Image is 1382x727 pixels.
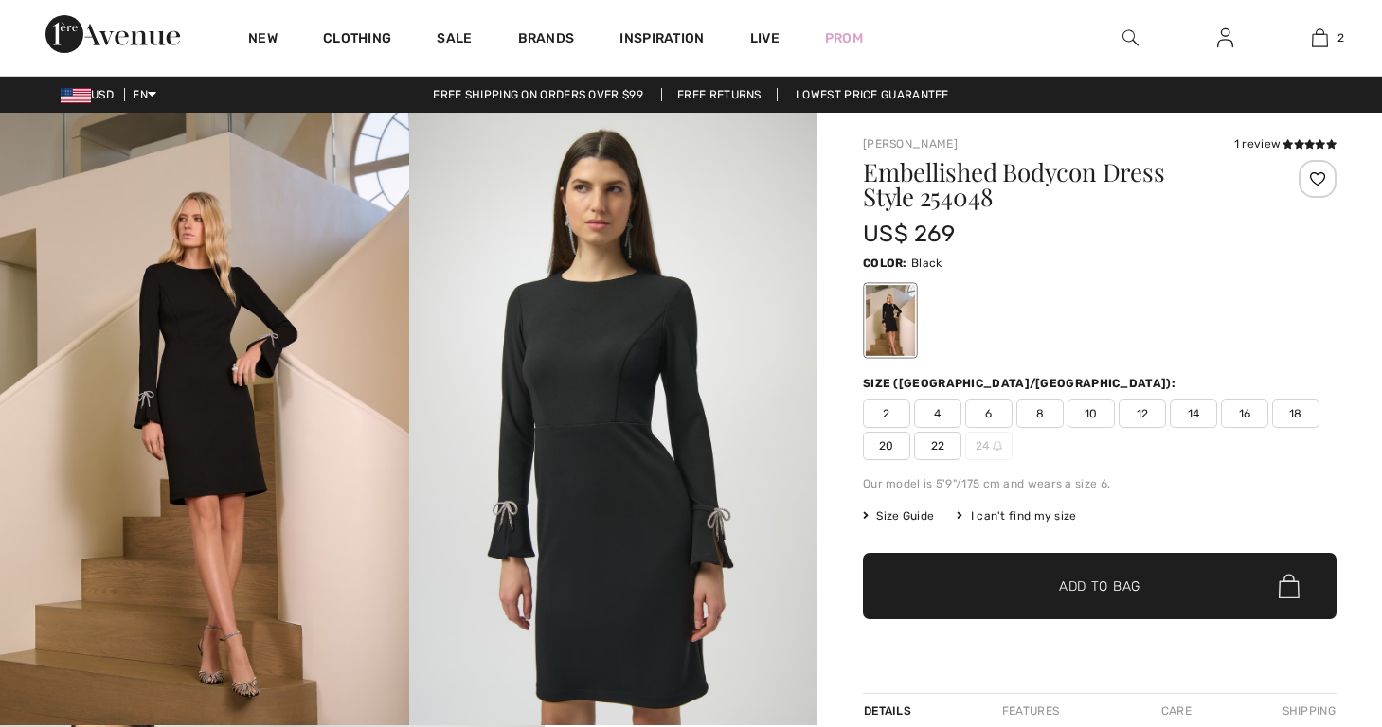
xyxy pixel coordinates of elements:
span: Size Guide [863,507,934,524]
span: 18 [1272,399,1319,428]
a: Live [750,28,780,48]
a: Free shipping on orders over $99 [418,88,658,101]
img: Bag.svg [1279,574,1300,598]
a: Lowest Price Guarantee [781,88,964,101]
a: New [248,30,278,50]
button: Add to Bag [863,553,1337,619]
span: Black [911,257,942,270]
span: 24 [965,432,1013,460]
div: Size ([GEOGRAPHIC_DATA]/[GEOGRAPHIC_DATA]): [863,375,1179,392]
img: My Bag [1312,27,1328,49]
span: 22 [914,432,961,460]
span: 20 [863,432,910,460]
img: 1ère Avenue [45,15,180,53]
span: 6 [965,399,1013,428]
img: Embellished Bodycon Dress Style 254048. 2 [409,113,818,725]
div: Our model is 5'9"/175 cm and wears a size 6. [863,475,1337,492]
span: 10 [1068,399,1115,428]
div: 1 review [1234,135,1337,152]
div: I can't find my size [957,507,1076,524]
h1: Embellished Bodycon Dress Style 254048 [863,160,1258,209]
span: Color: [863,257,907,270]
img: My Info [1217,27,1233,49]
span: 16 [1221,399,1268,428]
span: Inspiration [619,30,704,50]
span: 2 [1337,29,1344,46]
a: Sale [437,30,472,50]
span: Add to Bag [1059,576,1140,596]
a: Brands [518,30,575,50]
a: 2 [1273,27,1366,49]
div: Black [866,285,915,356]
a: Free Returns [661,88,778,101]
a: Prom [825,28,863,48]
a: Sign In [1202,27,1248,50]
span: 8 [1016,399,1064,428]
img: US Dollar [61,88,91,103]
span: USD [61,88,121,101]
span: 4 [914,399,961,428]
a: Clothing [323,30,391,50]
span: US$ 269 [863,221,955,247]
a: [PERSON_NAME] [863,137,958,151]
img: search the website [1122,27,1139,49]
span: 12 [1119,399,1166,428]
span: 14 [1170,399,1217,428]
span: 2 [863,399,910,428]
img: ring-m.svg [993,441,1002,451]
span: EN [133,88,156,101]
